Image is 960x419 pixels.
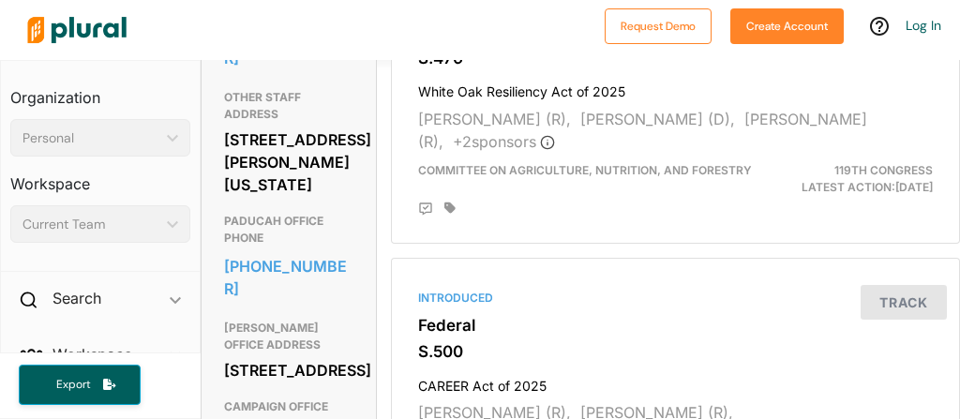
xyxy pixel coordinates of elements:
h4: White Oak Resiliency Act of 2025 [418,75,934,100]
h3: Workspace [10,157,190,198]
button: Create Account [730,8,844,44]
div: [STREET_ADDRESS][PERSON_NAME][US_STATE] [224,126,353,199]
button: Request Demo [605,8,712,44]
span: 119th Congress [834,163,933,177]
h3: Organization [10,70,190,112]
div: Current Team [22,215,159,234]
a: Create Account [730,15,844,35]
h3: S.500 [418,342,934,361]
h3: Federal [418,316,934,335]
span: [PERSON_NAME] (D), [580,110,735,128]
span: Export [43,377,103,393]
a: Log In [906,17,941,34]
div: Add Position Statement [418,202,433,217]
span: Committee on Agriculture, Nutrition, and Forestry [418,163,752,177]
div: Add tags [444,202,456,215]
span: [PERSON_NAME] (R), [418,110,571,128]
button: Track [861,285,947,320]
span: [PERSON_NAME] (R), [418,110,867,151]
button: Export [19,365,141,405]
h3: OTHER STAFF ADDRESS [224,86,353,126]
div: Latest Action: [DATE] [766,162,947,196]
a: [PHONE_NUMBER] [224,252,353,303]
span: + 2 sponsor s [453,132,555,151]
h2: Search [52,288,101,308]
h3: [PERSON_NAME] OFFICE ADDRESS [224,317,353,356]
div: [STREET_ADDRESS] [224,356,353,384]
h4: CAREER Act of 2025 [418,369,934,395]
h3: PADUCAH OFFICE PHONE [224,210,353,249]
div: Introduced [418,290,934,307]
a: Request Demo [605,15,712,35]
div: Personal [22,128,159,148]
